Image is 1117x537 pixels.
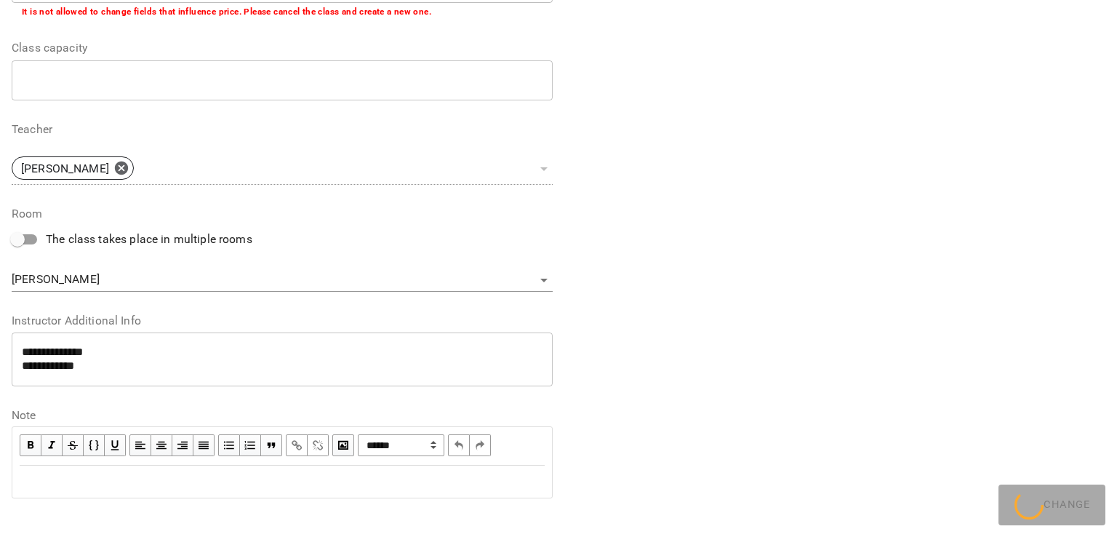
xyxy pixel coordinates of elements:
[12,315,553,327] label: Instructor Additional Info
[358,434,444,456] select: Block type
[20,434,41,456] button: Bold
[240,434,261,456] button: OL
[151,434,172,456] button: Align Center
[21,160,109,178] p: [PERSON_NAME]
[218,434,240,456] button: UL
[46,231,252,248] span: The class takes place in multiple rooms
[12,124,553,135] label: Teacher
[12,152,553,185] div: [PERSON_NAME]
[12,268,553,292] div: [PERSON_NAME]
[129,434,151,456] button: Align Left
[308,434,329,456] button: Remove Link
[172,434,193,456] button: Align Right
[448,434,470,456] button: Undo
[12,156,134,180] div: [PERSON_NAME]
[12,208,553,220] label: Room
[332,434,354,456] button: Image
[105,434,126,456] button: Underline
[470,434,491,456] button: Redo
[13,466,551,497] div: Edit text
[12,42,553,54] label: Class capacity
[286,434,308,456] button: Link
[84,434,105,456] button: Monospace
[193,434,215,456] button: Align Justify
[261,434,282,456] button: Blockquote
[63,434,84,456] button: Strikethrough
[22,7,431,17] b: It is not allowed to change fields that influence price. Please cancel the class and create a new...
[358,434,444,456] span: Normal
[41,434,63,456] button: Italic
[12,410,553,421] label: Note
